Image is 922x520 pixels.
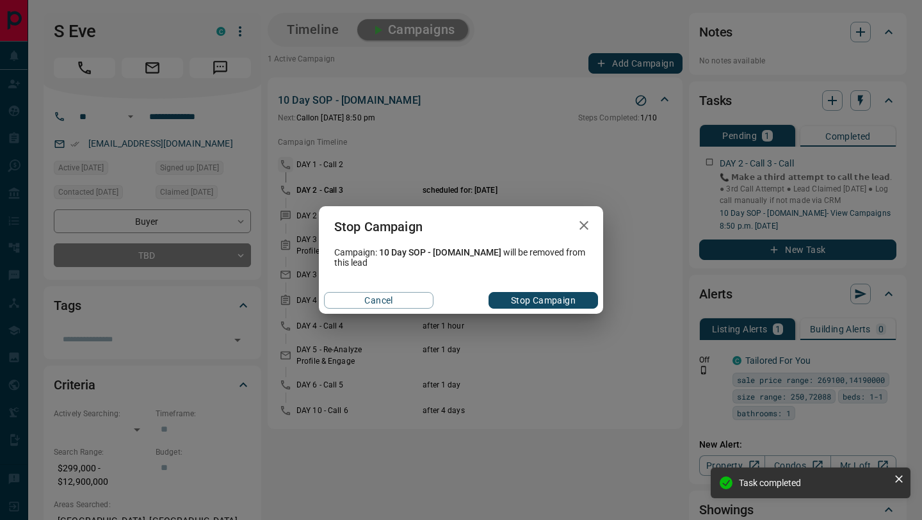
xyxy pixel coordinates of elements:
div: Campaign: will be removed from this lead [319,247,603,268]
button: Stop Campaign [489,292,598,309]
button: Cancel [324,292,433,309]
div: Task completed [739,478,889,488]
h2: Stop Campaign [319,206,438,247]
span: 10 Day SOP - [DOMAIN_NAME] [379,247,501,257]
